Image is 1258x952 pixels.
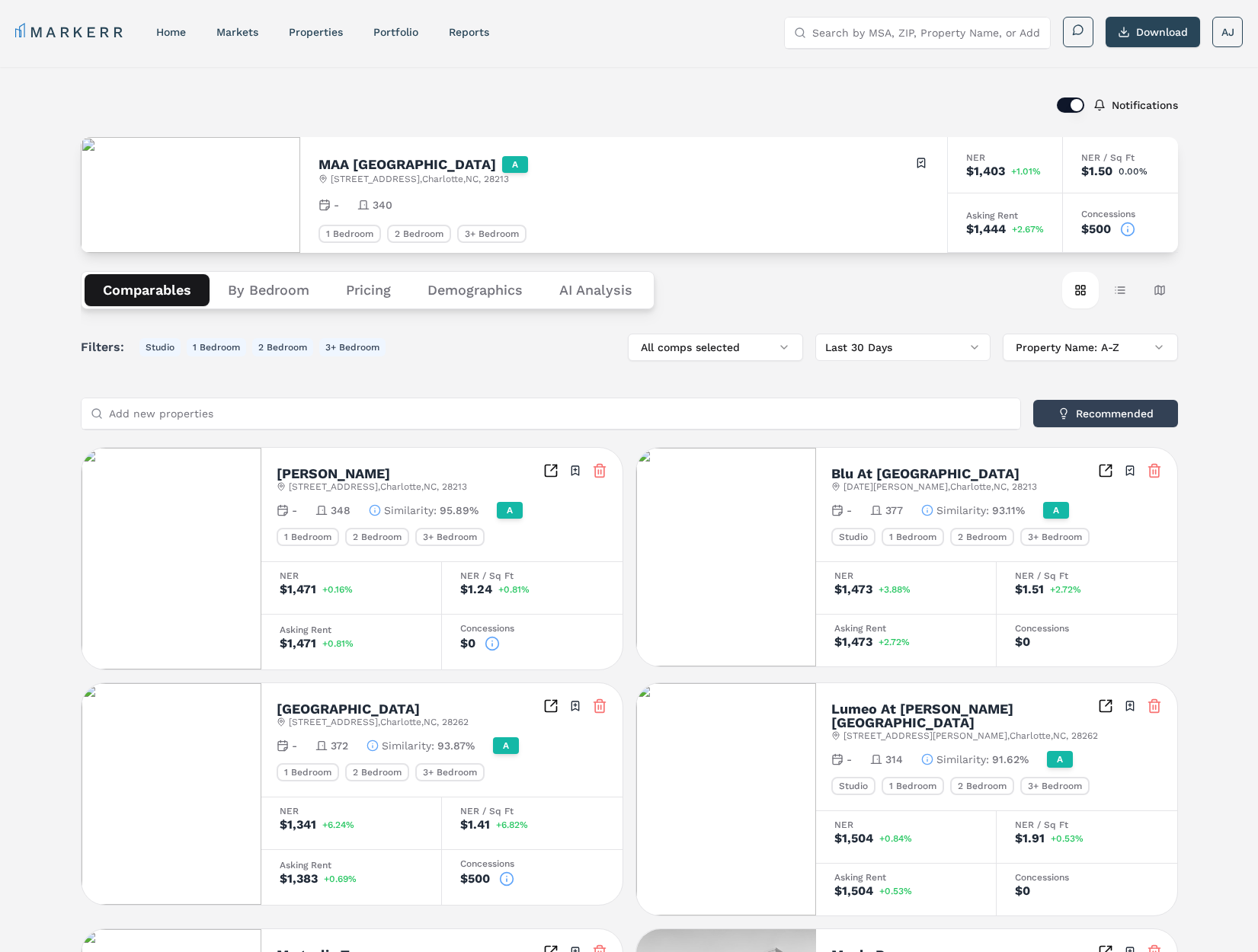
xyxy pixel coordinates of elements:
[449,26,489,38] a: reports
[328,274,409,306] button: Pricing
[292,738,297,753] span: -
[950,528,1014,546] div: 2 Bedroom
[280,625,423,634] div: Asking Rent
[950,777,1014,795] div: 2 Bedroom
[289,716,469,728] span: [STREET_ADDRESS] , Charlotte , NC , 28262
[834,832,873,845] div: $1,504
[1015,583,1044,596] div: $1.51
[277,528,339,546] div: 1 Bedroom
[280,637,316,650] div: $1,471
[1015,885,1030,897] div: $0
[81,338,133,356] span: Filters:
[280,861,423,870] div: Asking Rent
[415,528,485,546] div: 3+ Bedroom
[460,624,604,633] div: Concessions
[1051,834,1084,843] span: +0.53%
[543,698,559,714] a: Inspect Comparables
[831,702,1098,730] h2: Lumeo At [PERSON_NAME][GEOGRAPHIC_DATA]
[992,752,1029,767] span: 91.62%
[331,173,509,185] span: [STREET_ADDRESS] , Charlotte , NC , 28213
[1020,528,1090,546] div: 3+ Bedroom
[409,274,541,306] button: Demographics
[322,820,354,829] span: +6.24%
[331,503,351,518] span: 348
[847,752,852,767] span: -
[280,819,316,831] div: $1,341
[1081,223,1111,235] div: $500
[843,730,1098,742] span: [STREET_ADDRESS][PERSON_NAME] , Charlotte , NC , 28262
[847,503,852,518] span: -
[882,777,944,795] div: 1 Bedroom
[1011,167,1041,176] span: +1.01%
[493,737,519,754] div: A
[139,338,181,356] button: Studio
[936,503,989,518] span: Similarity :
[966,211,1044,220] div: Asking Rent
[322,639,354,648] span: +0.81%
[879,637,910,647] span: +2.72%
[882,528,944,546] div: 1 Bedroom
[628,334,803,361] button: All comps selected
[280,571,423,580] div: NER
[156,26,186,38] a: home
[210,274,328,306] button: By Bedroom
[834,583,872,596] div: $1,473
[831,528,875,546] div: Studio
[885,503,903,518] span: 377
[460,819,490,831] div: $1.41
[1015,820,1159,829] div: NER / Sq Ft
[812,18,1041,48] input: Search by MSA, ZIP, Property Name, or Address
[1047,751,1073,768] div: A
[1003,334,1178,361] button: Property Name: A-Z
[331,738,348,753] span: 372
[460,637,475,650] div: $0
[334,197,339,212] span: -
[277,763,339,781] div: 1 Bedroom
[277,467,390,481] h2: [PERSON_NAME]
[1119,167,1148,176] span: 0.00%
[879,834,912,843] span: +0.84%
[345,528,409,546] div: 2 Bedroom
[1015,624,1159,633] div: Concessions
[252,338,313,356] button: 2 Bedroom
[966,165,1005,177] div: $1,403
[541,274,651,306] button: AI Analysis
[1043,502,1069,519] div: A
[1112,100,1178,110] label: Notifications
[834,820,978,829] div: NER
[324,874,357,883] span: +0.69%
[834,624,978,633] div: Asking Rent
[1015,636,1030,648] div: $0
[319,225,381,243] div: 1 Bedroom
[1098,463,1113,478] a: Inspect Comparables
[497,502,523,519] div: A
[319,338,386,356] button: 3+ Bedroom
[1033,400,1178,427] button: Recommended
[834,571,978,580] div: NER
[1081,153,1160,162] div: NER / Sq Ft
[280,807,423,816] div: NER
[345,763,409,781] div: 2 Bedroom
[966,153,1044,162] div: NER
[1212,17,1243,47] button: AJ
[457,225,527,243] div: 3+ Bedroom
[885,752,903,767] span: 314
[1081,165,1112,177] div: $1.50
[966,223,1006,235] div: $1,444
[319,158,496,171] h2: MAA [GEOGRAPHIC_DATA]
[936,752,989,767] span: Similarity :
[109,398,1011,429] input: Add new properties
[292,503,297,518] span: -
[384,503,437,518] span: Similarity :
[280,873,318,885] div: $1,383
[460,859,604,868] div: Concessions
[834,885,873,897] div: $1,504
[216,26,258,38] a: markets
[280,583,316,596] div: $1,471
[1015,571,1159,580] div: NER / Sq Ft
[460,807,604,816] div: NER / Sq Ft
[187,338,246,356] button: 1 Bedroom
[382,738,434,753] span: Similarity :
[460,873,490,885] div: $500
[387,225,451,243] div: 2 Bedroom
